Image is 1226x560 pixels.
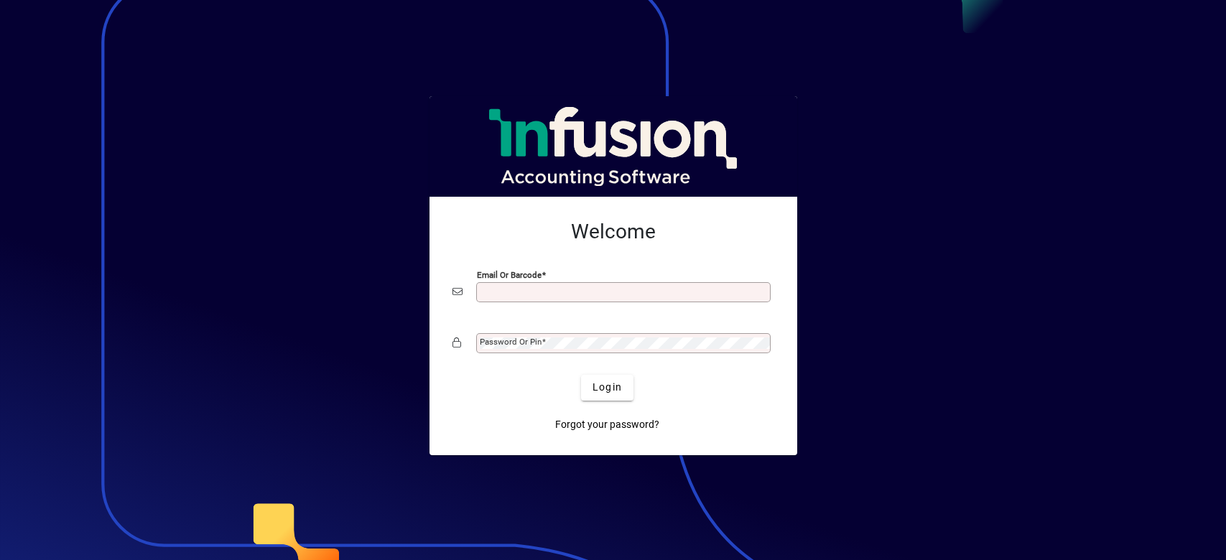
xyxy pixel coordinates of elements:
span: Forgot your password? [555,417,659,432]
h2: Welcome [452,220,774,244]
button: Login [581,375,633,401]
a: Forgot your password? [549,412,665,438]
span: Login [593,380,622,395]
mat-label: Email or Barcode [477,269,542,279]
mat-label: Password or Pin [480,337,542,347]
